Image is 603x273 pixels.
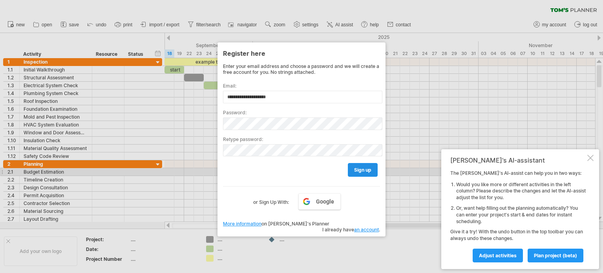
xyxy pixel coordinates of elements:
[456,181,586,201] li: Would you like more or different activities in the left column? Please describe the changes and l...
[450,156,586,164] div: [PERSON_NAME]'s AI-assistant
[223,83,380,89] label: Email:
[223,221,261,227] a: More information
[450,170,586,262] div: The [PERSON_NAME]'s AI-assist can help you in two ways: Give it a try! With the undo button in th...
[253,193,289,207] label: or Sign Up With:
[223,136,380,142] label: Retype password:
[298,193,341,210] a: Google
[322,227,380,233] span: I already have .
[223,110,380,115] label: Password:
[354,227,379,233] a: an account
[473,249,523,262] a: Adjust activities
[348,163,378,177] a: sign up
[223,46,380,60] div: Register here
[528,249,583,262] a: plan project (beta)
[354,167,371,173] span: sign up
[223,63,380,75] div: Enter your email address and choose a password and we will create a free account for you. No stri...
[534,253,577,258] span: plan project (beta)
[456,205,586,225] li: Or, want help filling out the planning automatically? You can enter your project's start & end da...
[479,253,517,258] span: Adjust activities
[223,221,329,227] span: on [PERSON_NAME]'s Planner
[316,198,334,205] span: Google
